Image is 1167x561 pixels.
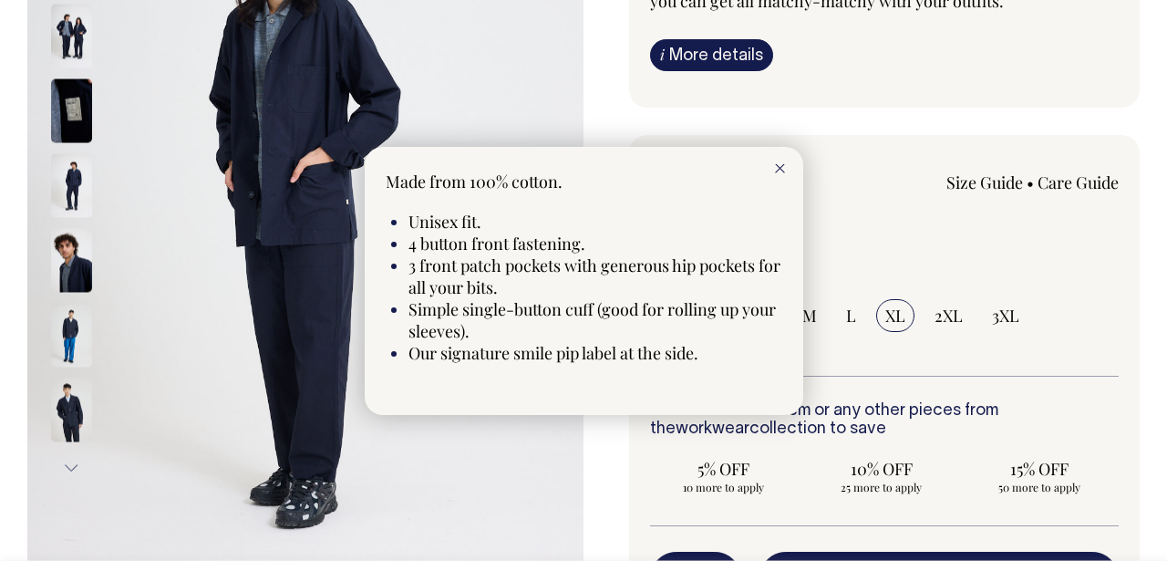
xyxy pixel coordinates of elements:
[408,233,585,255] span: 4 button front fastening.
[408,298,776,342] span: Simple single-button cuff (good for rolling up your sleeves).
[386,171,563,192] span: Made from 100% cotton.
[408,211,481,233] span: Unisex fit.
[408,255,780,298] span: 3 front patch pockets with generous hip pockets for all your bits.
[408,342,698,364] span: Our signature smile pip label at the side.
